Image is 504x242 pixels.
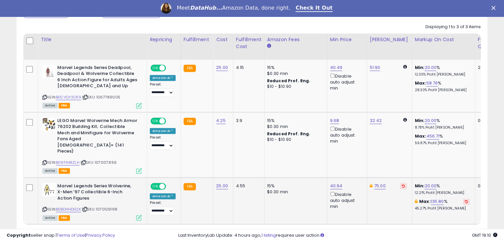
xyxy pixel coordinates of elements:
span: OFF [165,183,176,189]
div: Disable auto adjust min [330,125,362,145]
div: 15% [267,183,322,189]
p: 59.87% Profit [PERSON_NAME] [415,141,470,146]
span: ON [151,118,159,124]
b: Marvel Legends Series Wolverine, X-Men ‘97 Collectible 6-Inch Action Figures [57,183,138,203]
a: 135.80 [431,198,444,205]
div: Fulfillment [184,36,210,43]
img: 41-R+b6LrVL._SL40_.jpg [42,183,56,196]
span: ON [151,65,159,71]
a: 25.00 [216,64,228,71]
div: Preset: [150,82,176,97]
a: 25.00 [216,183,228,189]
p: 12.21% Profit [PERSON_NAME] [415,191,470,195]
b: Min: [415,117,425,124]
div: Meet Amazon Data, done right. [177,5,290,11]
div: Amazon AI * [150,128,176,134]
div: Fulfillable Quantity [478,36,501,50]
b: LEGO Marvel Wolverine Mech Armor 76202 Building Kit; Collectible Mech and Minifigure for Wolverin... [57,118,138,156]
b: Max: [419,198,431,205]
a: 4.25 [216,117,226,124]
span: ON [151,183,159,189]
img: 31fuE78SQ1L._SL40_.jpg [42,65,56,78]
span: FBA [59,215,70,221]
div: Min Price [330,36,364,43]
a: 1 listing [261,232,276,238]
a: 9.68 [330,117,339,124]
img: Profile image for Georgie [161,3,171,14]
b: Reduced Prof. Rng. [267,78,310,84]
small: FBA [184,65,196,72]
div: % [415,133,470,146]
div: 4.55 [236,183,259,189]
div: Markup on Cost [415,36,472,43]
p: 28.30% Profit [PERSON_NAME] [415,88,470,92]
b: Marvel Legends Series Deadpool, Deadpool & Wolverine Collectible 6 Inch Action Figure for Adults ... [57,65,138,91]
a: B0BDHHDG2K [56,207,81,212]
span: OFF [165,118,176,124]
div: [PERSON_NAME] [370,36,409,43]
div: Fulfillment Cost [236,36,261,50]
div: Amazon Fees [267,36,324,43]
div: 0 [478,183,498,189]
b: Max: [415,80,426,86]
div: Amazon AI * [150,193,176,199]
i: DataHub... [190,5,222,11]
p: 8.78% Profit [PERSON_NAME] [415,125,470,130]
p: 45.27% Profit [PERSON_NAME] [415,206,470,211]
div: Cost [216,36,230,43]
a: 20.00 [424,117,436,124]
div: 24 [478,65,498,71]
a: 20.00 [424,64,436,71]
div: Repricing [150,36,178,43]
a: 75.00 [374,183,386,189]
div: Disable auto adjust min [330,72,362,91]
div: $10 - $10.90 [267,84,322,90]
b: Reduced Prof. Rng. [267,131,310,137]
a: 32.42 [370,117,382,124]
div: 4.15 [236,65,259,71]
div: 15% [267,65,322,71]
div: Preset: [150,135,176,150]
div: Title [41,36,144,43]
div: % [415,80,470,92]
span: FBA [59,168,70,174]
a: Terms of Use [57,232,85,238]
b: Min: [415,183,425,189]
div: Displaying 1 to 3 of 3 items [425,24,481,30]
div: 15% [267,118,322,124]
div: 3.9 [236,118,259,124]
div: ASIN: [42,118,142,173]
a: 51.90 [370,64,380,71]
span: | SKU: 1070073156 [81,160,117,165]
div: ASIN: [42,65,142,108]
b: Max: [415,133,426,139]
a: 456.71 [426,133,439,140]
div: % [415,199,470,211]
div: % [415,118,470,130]
div: ASIN: [42,183,142,220]
div: % [415,65,470,77]
div: Last InventoryLab Update: 4 hours ago, requires user action. [178,232,497,239]
span: | SKU: 1067789005 [82,94,120,100]
img: 51DghQkyG9L._SL40_.jpg [42,118,56,131]
div: Amazon AI * [150,75,176,81]
a: B09FN4RZLH [56,160,80,165]
a: 20.00 [424,183,436,189]
a: 58.76 [426,80,438,87]
div: seller snap | | [7,232,115,239]
span: All listings currently available for purchase on Amazon [42,215,58,221]
p: 12.35% Profit [PERSON_NAME] [415,72,470,77]
span: FBA [59,103,70,108]
small: FBA [184,183,196,190]
strong: Copyright [7,232,31,238]
span: OFF [165,65,176,71]
small: FBA [184,118,196,125]
div: $0.30 min [267,189,322,195]
a: Check It Out [296,5,333,12]
div: $0.30 min [267,71,322,77]
div: Close [491,6,498,10]
span: 2025-09-11 19:10 GMT [472,232,497,238]
div: Disable auto adjust min [330,191,362,210]
span: All listings currently available for purchase on Amazon [42,103,58,108]
div: Preset: [150,201,176,215]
